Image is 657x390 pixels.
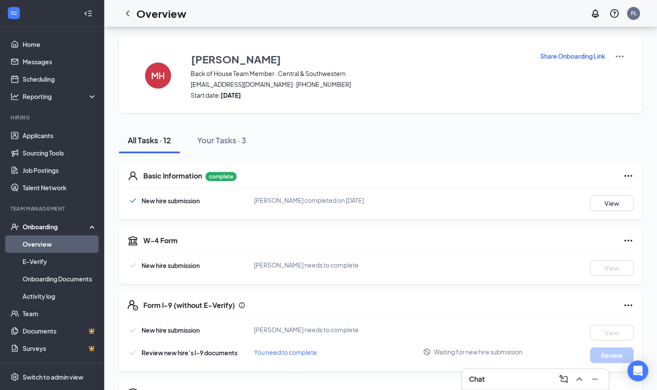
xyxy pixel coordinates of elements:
[143,171,202,181] h5: Basic Information
[590,260,634,276] button: View
[254,326,359,334] span: [PERSON_NAME] needs to complete
[558,374,569,384] svg: ComposeMessage
[122,8,133,19] svg: ChevronLeft
[590,347,634,363] button: Review
[254,196,364,204] span: [PERSON_NAME] completed on [DATE]
[590,325,634,340] button: View
[423,348,431,356] svg: Blocked
[23,322,97,340] a: DocumentsCrown
[609,8,620,19] svg: QuestionInfo
[10,114,95,121] div: Hiring
[10,373,19,381] svg: Settings
[142,261,200,269] span: New hire submission
[572,372,586,386] button: ChevronUp
[574,374,584,384] svg: ChevronUp
[588,372,602,386] button: Minimize
[590,195,634,211] button: View
[23,373,83,381] div: Switch to admin view
[136,6,186,21] h1: Overview
[627,360,648,381] div: Open Intercom Messenger
[10,92,19,101] svg: Analysis
[540,51,606,61] button: Share Onboarding Link
[23,127,97,144] a: Applicants
[23,253,97,270] a: E-Verify
[191,51,529,67] button: [PERSON_NAME]
[142,326,200,334] span: New hire submission
[10,205,95,212] div: Team Management
[623,171,634,181] svg: Ellipses
[128,300,138,311] svg: FormI9EVerifyIcon
[205,172,237,181] p: complete
[128,260,138,271] svg: Checkmark
[614,51,625,62] img: More Actions
[128,135,171,145] div: All Tasks · 12
[23,92,97,101] div: Reporting
[557,372,571,386] button: ComposeMessage
[143,236,178,245] h5: W-4 Form
[23,235,97,253] a: Overview
[128,171,138,181] svg: User
[136,51,180,99] button: MH
[23,70,97,88] a: Scheduling
[23,36,97,53] a: Home
[128,325,138,335] svg: Checkmark
[590,374,600,384] svg: Minimize
[84,9,92,18] svg: Collapse
[191,69,529,78] span: Back of House Team Member · Central & Southwestern
[197,135,246,145] div: Your Tasks · 3
[191,52,281,66] h3: [PERSON_NAME]
[221,91,241,99] strong: [DATE]
[23,270,97,288] a: Onboarding Documents
[143,301,235,310] h5: Form I-9 (without E-Verify)
[23,288,97,305] a: Activity log
[623,235,634,246] svg: Ellipses
[23,305,97,322] a: Team
[142,349,238,357] span: Review new hire’s I-9 documents
[128,347,138,358] svg: Checkmark
[23,144,97,162] a: Sourcing Tools
[23,222,89,231] div: Onboarding
[128,195,138,206] svg: Checkmark
[590,8,601,19] svg: Notifications
[631,10,637,17] div: FL
[254,261,359,269] span: [PERSON_NAME] needs to complete
[23,179,97,196] a: Talent Network
[151,73,165,79] h4: MH
[23,53,97,70] a: Messages
[191,91,529,99] span: Start date:
[23,162,97,179] a: Job Postings
[128,235,138,246] svg: TaxGovernmentIcon
[623,300,634,311] svg: Ellipses
[238,302,245,309] svg: Info
[191,80,529,89] span: [EMAIL_ADDRESS][DOMAIN_NAME] · [PHONE_NUMBER]
[10,222,19,231] svg: UserCheck
[434,347,522,356] span: Waiting for new hire submission
[142,197,200,205] span: New hire submission
[469,374,485,384] h3: Chat
[10,9,18,17] svg: WorkstreamLogo
[254,348,317,356] span: You need to complete
[540,52,605,60] p: Share Onboarding Link
[23,340,97,357] a: SurveysCrown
